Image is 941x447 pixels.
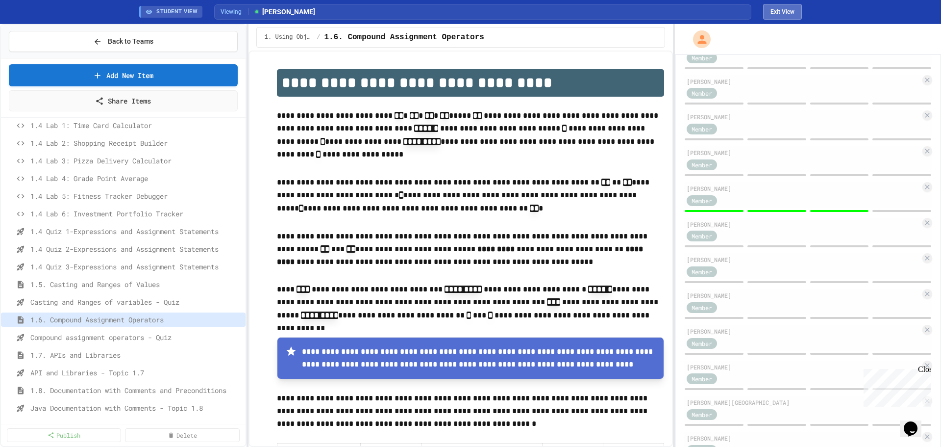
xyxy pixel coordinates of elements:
span: 1.4 Lab 2: Shopping Receipt Builder [30,138,242,148]
a: Publish [7,428,121,442]
span: 1.6. Compound Assignment Operators [30,315,242,325]
div: [PERSON_NAME] [687,327,920,336]
span: Member [692,303,712,312]
span: 1.4 Quiz 1-Expressions and Assignment Statements [30,226,242,237]
span: 1.6. Compound Assignment Operators [324,31,484,43]
span: Viewing [221,7,248,16]
span: 1.4 Lab 1: Time Card Calculator [30,120,242,131]
a: Add New Item [9,64,238,86]
div: [PERSON_NAME] [687,434,920,443]
div: [PERSON_NAME] [687,112,920,121]
span: 1.4 Quiz 2-Expressions and Assignment Statements [30,244,242,254]
button: Back to Teams [9,31,238,52]
span: Member [692,339,712,348]
span: Member [692,53,712,62]
span: Member [692,160,712,169]
div: [PERSON_NAME] [687,77,920,86]
span: 1.4 Lab 6: Investment Portfolio Tracker [30,209,242,219]
span: 1. Using Objects and Methods [265,33,313,41]
span: 1.4 Lab 3: Pizza Delivery Calculator [30,156,242,166]
div: [PERSON_NAME] [687,363,920,371]
span: Member [692,89,712,98]
div: [PERSON_NAME] [687,148,920,157]
span: 1.4 Lab 4: Grade Point Average [30,173,242,184]
span: Member [692,232,712,240]
div: [PERSON_NAME] [687,184,920,193]
span: Back to Teams [108,36,153,47]
span: 1.7. APIs and Libraries [30,350,242,360]
iframe: chat widget [860,365,931,407]
div: [PERSON_NAME] [687,255,920,264]
span: API and Libraries - Topic 1.7 [30,368,242,378]
div: Chat with us now!Close [4,4,68,62]
div: My Account [683,28,713,51]
a: Delete [125,428,239,442]
span: Member [692,125,712,133]
span: 1.4 Lab 5: Fitness Tracker Debugger [30,191,242,201]
span: Compound assignment operators - Quiz [30,332,242,342]
span: STUDENT VIEW [156,8,198,16]
button: Exit student view [763,4,802,20]
iframe: chat widget [900,408,931,437]
span: Casting and Ranges of variables - Quiz [30,297,242,307]
span: 1.5. Casting and Ranges of Values [30,279,242,289]
div: [PERSON_NAME] [687,291,920,300]
span: Member [692,374,712,383]
span: 1.8. Documentation with Comments and Preconditions [30,385,242,395]
span: [PERSON_NAME] [253,7,315,17]
span: 1.4 Quiz 3-Expressions and Assignment Statements [30,262,242,272]
div: [PERSON_NAME][GEOGRAPHIC_DATA] [687,398,920,407]
span: Member [692,410,712,419]
span: Java Documentation with Comments - Topic 1.8 [30,403,242,413]
div: [PERSON_NAME] [687,220,920,229]
a: Share Items [9,90,238,111]
span: Member [692,196,712,205]
span: Member [692,267,712,276]
span: / [317,33,320,41]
